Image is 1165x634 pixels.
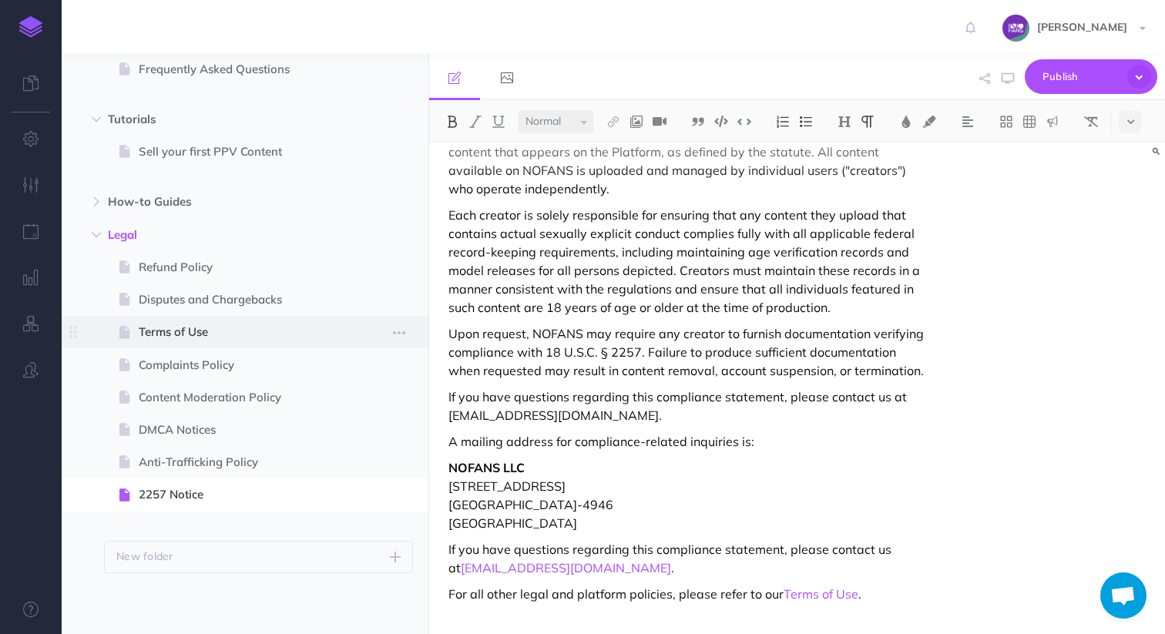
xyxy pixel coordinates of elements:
span: Sell your first PPV Content [139,143,336,161]
span: Content Moderation Policy [139,388,336,407]
p: Upon request, NOFANS may require any creator to furnish documentation verifying compliance with 1... [448,324,925,380]
img: Bold button [445,116,459,128]
img: Clear styles button [1084,116,1098,128]
p: In compliance with the record-keeping requirements of 18 U.S.C. § 2257 and 28 C.F.R. Part 75, NOF... [448,106,925,198]
img: Create table button [1022,116,1036,128]
a: Terms of Use [784,586,858,602]
p: Each creator is solely responsible for ensuring that any content they upload that contains actual... [448,206,925,317]
img: Paragraph button [861,116,875,128]
p: If you have questions regarding this compliance statement, please contact us at . [448,540,925,577]
p: A mailing address for compliance-related inquiries is: [448,432,925,451]
img: Add image button [630,116,643,128]
span: Frequently Asked Questions [139,60,336,79]
span: [PERSON_NAME] [1029,20,1135,34]
a: Open chat [1100,572,1147,619]
img: Ordered list button [776,116,790,128]
img: Italic button [468,116,482,128]
p: For all other legal and platform policies, please refer to our . [448,585,925,603]
span: Publish [1042,65,1120,89]
p: [STREET_ADDRESS] [GEOGRAPHIC_DATA]-4946 [GEOGRAPHIC_DATA] [448,458,925,532]
span: Complaints Policy [139,356,336,374]
img: Code block button [714,116,728,127]
span: 2257 Notice [139,485,336,504]
span: How-to Guides [108,193,317,211]
img: Underline button [492,116,505,128]
span: DMCA Notices [139,421,336,439]
p: If you have questions regarding this compliance statement, please contact us at [EMAIL_ADDRESS][D... [448,387,925,424]
a: [EMAIL_ADDRESS][DOMAIN_NAME] [461,560,671,575]
img: Unordered list button [799,116,813,128]
button: New folder [104,541,413,573]
img: Zlwmnucd56bbibNvrQWz1LYP7KyvcwKky0dujHsD.png [1002,15,1029,42]
img: Callout dropdown menu button [1046,116,1059,128]
img: Text color button [899,116,913,128]
img: Alignment dropdown menu button [961,116,975,128]
img: logo-mark.svg [19,16,42,38]
img: Blockquote button [691,116,705,128]
img: Link button [606,116,620,128]
img: Text background color button [922,116,936,128]
p: New folder [116,548,173,565]
strong: NOFANS LLC [448,460,525,475]
span: Tutorials [108,110,317,129]
span: Terms of Use [139,323,336,341]
img: Add video button [653,116,666,128]
span: Disputes and Chargebacks [139,290,336,309]
img: Headings dropdown button [838,116,851,128]
button: Publish [1025,59,1157,94]
span: Anti-Trafficking Policy [139,453,336,471]
img: Inline code button [737,116,751,127]
span: Legal [108,226,317,244]
span: Refund Policy [139,258,336,277]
